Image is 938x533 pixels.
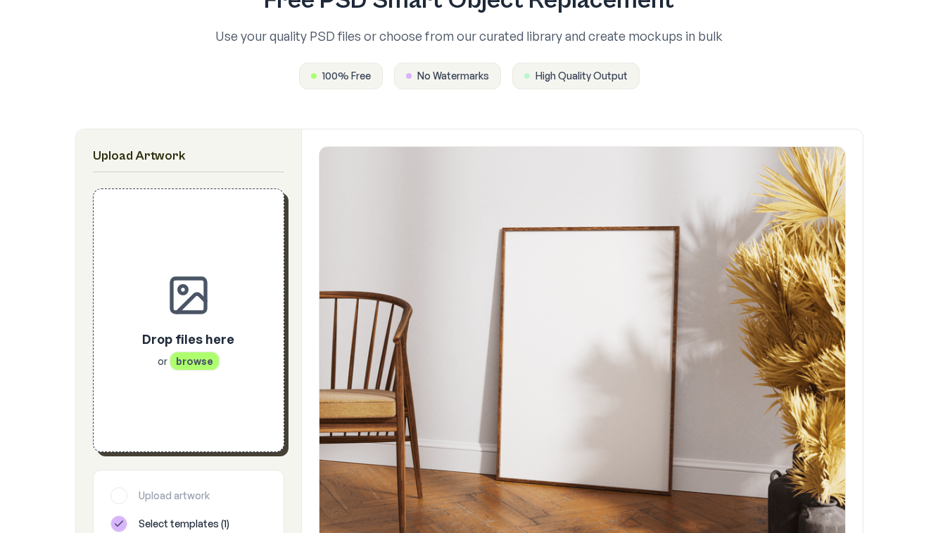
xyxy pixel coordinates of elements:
[93,146,284,166] h2: Upload Artwork
[170,352,220,371] span: browse
[142,354,234,368] p: or
[139,517,229,531] span: Select templates ( 1 )
[417,69,489,83] span: No Watermarks
[139,489,210,503] span: Upload artwork
[142,329,234,349] p: Drop files here
[154,26,785,46] p: Use your quality PSD files or choose from our curated library and create mockups in bulk
[535,69,628,83] span: High Quality Output
[322,69,371,83] span: 100% Free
